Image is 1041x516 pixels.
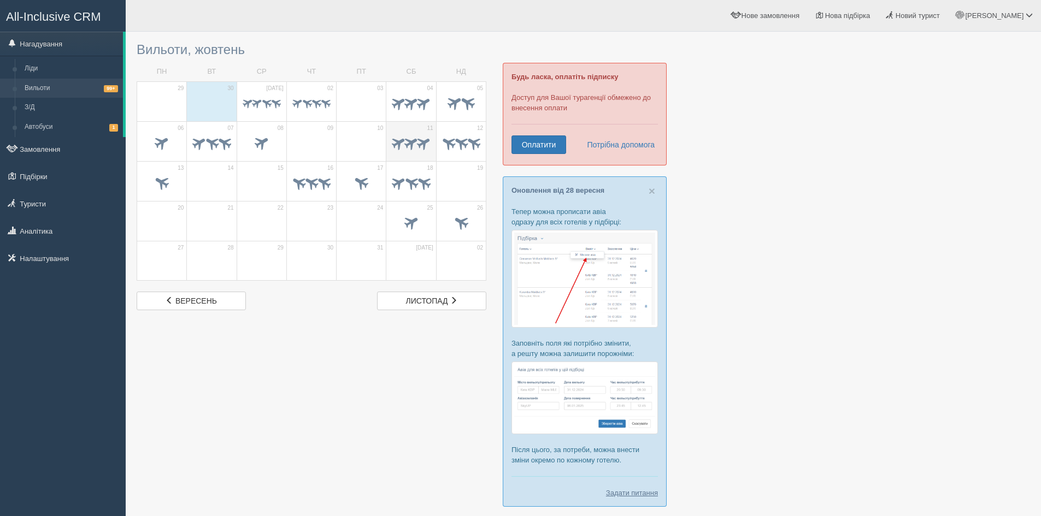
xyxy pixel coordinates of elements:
td: НД [436,62,486,81]
span: 27 [178,244,184,252]
span: 12 [477,124,483,132]
span: 31 [377,244,383,252]
td: ВТ [187,62,237,81]
span: All-Inclusive CRM [6,10,101,23]
span: 02 [327,85,333,92]
span: 02 [477,244,483,252]
span: 06 [178,124,184,132]
span: 04 [427,85,433,92]
a: Задати питання [606,488,658,498]
span: Нова підбірка [825,11,871,20]
span: [DATE] [416,244,433,252]
span: 07 [227,124,233,132]
span: 1 [109,124,118,131]
td: СР [237,62,286,81]
span: [PERSON_NAME] [965,11,1024,20]
span: 23 [327,204,333,212]
span: 05 [477,85,483,92]
span: Нове замовлення [742,11,799,20]
span: 30 [227,85,233,92]
a: Автобуси1 [20,117,123,137]
span: 14 [227,164,233,172]
span: 20 [178,204,184,212]
span: 18 [427,164,433,172]
span: 11 [427,124,433,132]
span: 16 [327,164,333,172]
span: × [649,185,655,197]
td: ПН [137,62,187,81]
span: 15 [278,164,284,172]
span: 24 [377,204,383,212]
div: Доступ для Вашої турагенції обмежено до внесення оплати [503,63,667,165]
span: вересень [175,296,217,305]
span: 28 [227,244,233,252]
span: 29 [278,244,284,252]
span: 26 [477,204,483,212]
h3: Вильоти, жовтень [137,43,486,57]
a: Оплатити [511,135,566,154]
span: 22 [278,204,284,212]
span: 03 [377,85,383,92]
img: %D0%BF%D1%96%D0%B4%D0%B1%D1%96%D1%80%D0%BA%D0%B0-%D0%B0%D0%B2%D1%96%D0%B0-2-%D1%81%D1%80%D0%BC-%D... [511,361,658,434]
span: 30 [327,244,333,252]
span: 29 [178,85,184,92]
span: 09 [327,124,333,132]
span: 10 [377,124,383,132]
a: листопад [377,292,486,310]
span: 17 [377,164,383,172]
span: листопад [406,296,448,305]
td: ЧТ [286,62,336,81]
span: 08 [278,124,284,132]
span: 21 [227,204,233,212]
span: Новий турист [896,11,940,20]
p: Заповніть поля які потрібно змінити, а решту можна залишити порожніми: [511,338,658,359]
p: Після цього, за потреби, можна внести зміни окремо по кожному готелю. [511,444,658,465]
td: ПТ [337,62,386,81]
button: Close [649,185,655,197]
span: 13 [178,164,184,172]
span: 25 [427,204,433,212]
b: Будь ласка, оплатіть підписку [511,73,618,81]
a: Потрібна допомога [580,135,655,154]
a: Ліди [20,59,123,79]
a: Оновлення від 28 вересня [511,186,604,194]
a: Вильоти99+ [20,79,123,98]
p: Тепер можна прописати авіа одразу для всіх готелів у підбірці: [511,206,658,227]
span: 99+ [104,85,118,92]
span: 19 [477,164,483,172]
a: З/Д [20,98,123,117]
td: СБ [386,62,436,81]
a: вересень [137,292,246,310]
img: %D0%BF%D1%96%D0%B4%D0%B1%D1%96%D1%80%D0%BA%D0%B0-%D0%B0%D0%B2%D1%96%D0%B0-1-%D1%81%D1%80%D0%BC-%D... [511,230,658,328]
span: [DATE] [266,85,283,92]
a: All-Inclusive CRM [1,1,125,31]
